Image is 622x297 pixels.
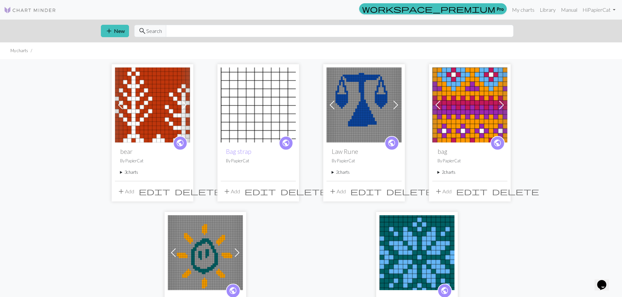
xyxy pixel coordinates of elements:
[490,185,541,198] button: Delete
[136,185,172,198] button: Edit
[280,187,327,196] span: delete
[175,187,222,196] span: delete
[117,187,125,196] span: add
[359,3,507,14] a: Pro
[454,185,490,198] button: Edit
[558,3,580,16] a: Manual
[388,138,396,148] span: public
[176,137,184,150] i: public
[221,101,296,107] a: Bag strap
[221,67,296,142] img: Bag strap
[115,185,136,198] button: Add
[327,101,402,107] a: Law Rune
[279,136,293,150] a: public
[223,187,231,196] span: add
[139,187,170,196] span: edit
[221,185,242,198] button: Add
[138,26,146,36] span: search
[115,101,190,107] a: bear hem
[168,215,243,290] img: mind rune
[329,187,337,196] span: add
[226,148,251,155] a: Bag strap
[327,67,402,142] img: Law Rune
[229,286,237,296] span: public
[245,187,276,196] span: edit
[432,67,507,142] img: bag
[595,271,615,290] iframe: chat widget
[350,187,382,196] span: edit
[101,25,129,37] button: New
[282,138,290,148] span: public
[385,136,399,150] a: public
[440,286,449,296] span: public
[456,187,487,195] i: Edit
[120,158,185,164] p: By PapierCat
[493,137,502,150] i: public
[278,185,330,198] button: Delete
[105,26,113,36] span: add
[492,187,539,196] span: delete
[120,148,185,155] h2: bear
[176,138,184,148] span: public
[379,215,455,290] img: socks
[172,185,224,198] button: Delete
[493,138,502,148] span: public
[115,67,190,142] img: bear hem
[490,136,505,150] a: public
[10,48,28,54] li: My charts
[226,158,291,164] p: By PapierCat
[432,101,507,107] a: bag
[509,3,537,16] a: My charts
[120,169,185,175] summary: 3charts
[438,169,502,175] summary: 2charts
[146,27,162,35] span: Search
[362,4,495,13] span: workspace_premium
[242,185,278,198] button: Edit
[388,137,396,150] i: public
[245,187,276,195] i: Edit
[173,136,187,150] a: public
[384,185,436,198] button: Delete
[332,158,396,164] p: By PapierCat
[332,148,396,155] h2: Law Rune
[168,249,243,255] a: mind rune
[432,185,454,198] button: Add
[438,158,502,164] p: By PapierCat
[386,187,433,196] span: delete
[537,3,558,16] a: Library
[139,187,170,195] i: Edit
[456,187,487,196] span: edit
[327,185,348,198] button: Add
[282,137,290,150] i: public
[332,169,396,175] summary: 2charts
[580,3,618,16] a: HiPapierCat
[348,185,384,198] button: Edit
[435,187,442,196] span: add
[379,249,455,255] a: socks
[350,187,382,195] i: Edit
[438,148,502,155] h2: bag
[4,6,56,14] img: Logo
